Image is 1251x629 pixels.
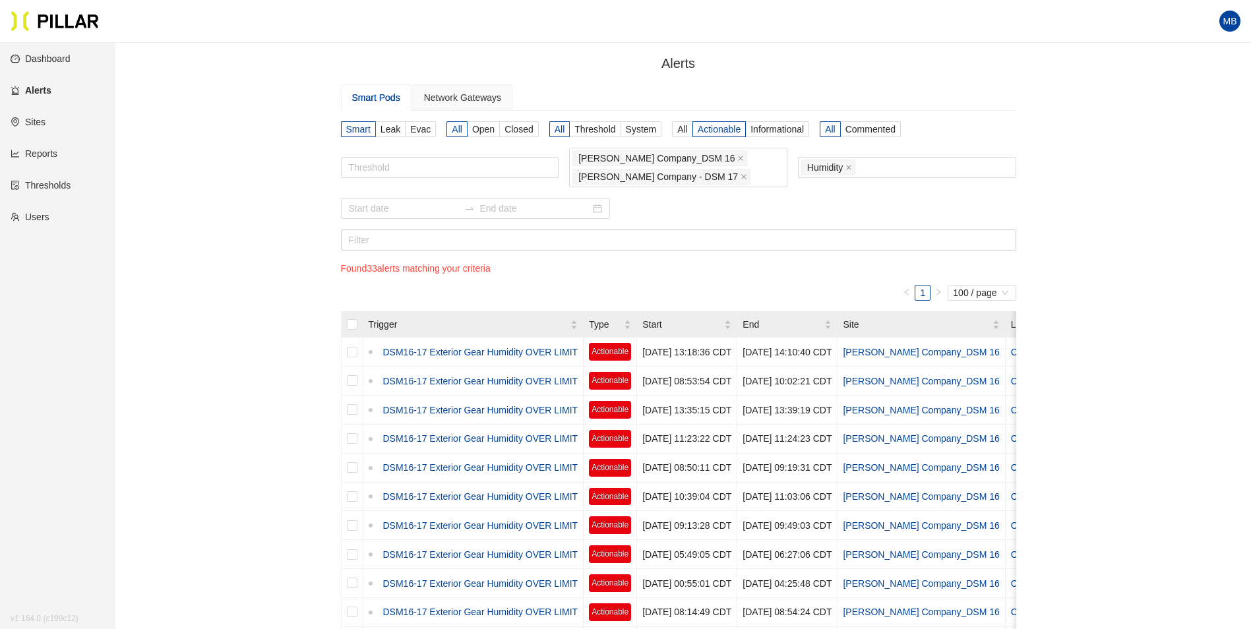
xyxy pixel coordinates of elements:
a: COLO 2.4 UPM [1011,578,1076,589]
span: Alerts [661,56,695,71]
span: Actionable [589,545,631,563]
span: Humidity [807,160,843,175]
span: Actionable [589,372,631,390]
a: [PERSON_NAME] Company_DSM 16 [843,520,999,531]
td: [DATE] 14:10:40 CDT [737,338,838,367]
li: Previous Page [899,285,915,301]
a: teamUsers [11,212,49,222]
td: [DATE] 09:13:28 CDT [637,511,737,540]
td: [DATE] 04:25:48 CDT [737,569,838,598]
td: [DATE] 08:53:54 CDT [637,367,737,396]
td: [DATE] 13:18:36 CDT [637,338,737,367]
span: close [845,164,852,172]
a: [PERSON_NAME] Company_DSM 16 [843,491,999,502]
td: [DATE] 08:50:11 CDT [637,454,737,483]
a: COLO 2.3 LBP [1011,433,1072,444]
a: COLO 3.3 LBT [1011,376,1072,386]
span: to [464,203,475,214]
td: [DATE] 13:39:19 CDT [737,396,838,425]
span: End [743,317,824,332]
a: COLO 2.3 LBP [1011,491,1072,502]
span: Leak [381,124,400,135]
span: Commented [845,124,896,135]
a: COLO 3.1 LBP [1011,462,1072,473]
div: Smart Pods [352,90,400,105]
td: [DATE] 00:55:01 CDT [637,569,737,598]
span: left [903,288,911,296]
a: DSM16-17 Exterior Gear Humidity OVER LIMIT [378,605,578,619]
a: [PERSON_NAME] Company_DSM 16 [843,607,999,617]
a: alertAlerts [11,85,51,96]
img: Pillar Technologies [11,11,99,32]
td: [DATE] 10:02:21 CDT [737,367,838,396]
span: Closed [504,124,534,135]
a: DSM16-17 Exterior Gear Humidity OVER LIMIT [378,518,578,533]
input: Start date [349,201,459,216]
a: COLO 2.4 UPM [1011,549,1076,560]
a: COLO 4.4 LBT [1011,347,1072,357]
span: 100 / page [953,285,1010,300]
a: COLO 3.3 LBT [1011,520,1072,531]
span: Actionable [589,603,631,621]
span: System [626,124,657,135]
span: Threshold [574,124,615,135]
td: [DATE] 09:49:03 CDT [737,511,838,540]
a: [PERSON_NAME] Company_DSM 16 [843,347,999,357]
a: line-chartReports [11,148,57,159]
a: DSM16-17 Exterior Gear Humidity OVER LIMIT [378,489,578,504]
a: [PERSON_NAME] Company_DSM 16 [843,376,999,386]
span: Evac [410,124,431,135]
a: DSM16-17 Exterior Gear Humidity OVER LIMIT [378,460,578,475]
a: DSM16-17 Exterior Gear Humidity OVER LIMIT [378,576,578,591]
span: Actionable [589,401,631,419]
a: [PERSON_NAME] Company_DSM 16 [843,578,999,589]
span: close [737,155,744,163]
a: dashboardDashboard [11,53,71,64]
a: exceptionThresholds [11,180,71,191]
li: Next Page [931,285,946,301]
td: [DATE] 11:23:22 CDT [637,425,737,454]
td: [DATE] 06:27:06 CDT [737,540,838,569]
span: Start [642,317,724,332]
span: Location [1011,317,1068,332]
span: Actionable [589,574,631,592]
a: DSM16-17 Exterior Gear Humidity OVER LIMIT [378,345,578,359]
a: DSM16-17 Exterior Gear Humidity OVER LIMIT [378,431,578,446]
a: COLO 4.4 UPM [1011,405,1076,415]
a: COLO 3.3 LBP [1011,607,1072,617]
span: Open [472,124,495,135]
span: close [741,173,747,181]
span: Actionable [589,459,631,477]
td: [DATE] 08:14:49 CDT [637,598,737,627]
span: Smart [346,124,371,135]
td: [DATE] 05:49:05 CDT [637,540,737,569]
p: Found 33 alerts matching your criteria [341,261,491,276]
a: DSM16-17 Exterior Gear Humidity OVER LIMIT [378,403,578,417]
a: 1 [915,285,930,300]
span: Actionable [589,430,631,448]
div: Network Gateways [424,90,501,105]
li: 1 [915,285,931,301]
span: MB [1223,11,1237,32]
span: Actionable [589,488,631,506]
span: Site [843,317,992,332]
a: [PERSON_NAME] Company_DSM 16 [843,405,999,415]
span: Trigger [369,317,571,332]
a: [PERSON_NAME] Company_DSM 16 [843,462,999,473]
a: DSM16-17 Exterior Gear Humidity OVER LIMIT [378,547,578,562]
span: [PERSON_NAME] Company_DSM 16 [578,151,735,165]
td: [DATE] 09:19:31 CDT [737,454,838,483]
a: [PERSON_NAME] Company_DSM 16 [843,549,999,560]
input: Filter [341,229,1016,251]
span: Actionable [589,343,631,361]
span: Type [589,317,624,332]
span: All [825,124,836,135]
button: right [931,285,946,301]
button: left [899,285,915,301]
span: swap-right [464,203,475,214]
td: [DATE] 10:39:04 CDT [637,483,737,512]
span: right [934,288,942,296]
span: Actionable [698,124,741,135]
td: [DATE] 08:54:24 CDT [737,598,838,627]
